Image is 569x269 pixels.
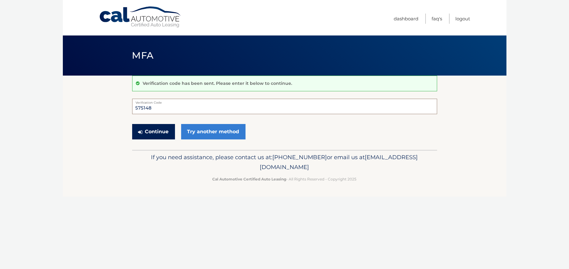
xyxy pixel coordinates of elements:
[132,99,437,104] label: Verification Code
[394,14,419,24] a: Dashboard
[136,152,433,172] p: If you need assistance, please contact us at: or email us at
[213,177,287,181] strong: Cal Automotive Certified Auto Leasing
[143,81,292,86] p: Verification code has been sent. Please enter it below to continue.
[136,176,433,182] p: - All Rights Reserved - Copyright 2025
[273,154,327,161] span: [PHONE_NUMBER]
[260,154,418,171] span: [EMAIL_ADDRESS][DOMAIN_NAME]
[132,99,437,114] input: Verification Code
[99,6,182,28] a: Cal Automotive
[132,50,154,61] span: MFA
[181,124,246,139] a: Try another method
[432,14,442,24] a: FAQ's
[456,14,470,24] a: Logout
[132,124,175,139] button: Continue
